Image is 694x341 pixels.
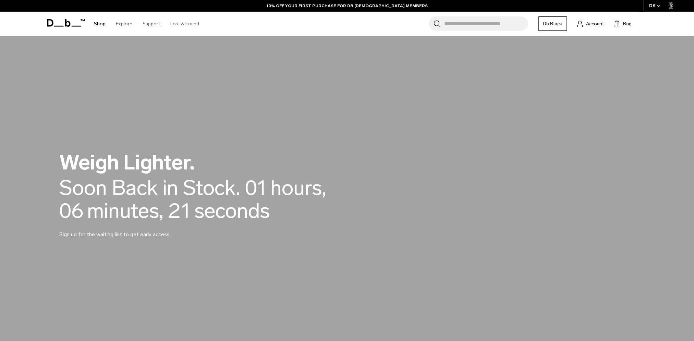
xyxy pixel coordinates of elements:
[94,12,106,36] a: Shop
[194,199,270,222] span: seconds
[267,3,428,9] a: 10% OFF YOUR FIRST PURCHASE FOR DB [DEMOGRAPHIC_DATA] MEMBERS
[116,12,132,36] a: Explore
[614,20,632,28] button: Bag
[538,16,567,31] a: Db Black
[59,152,368,173] h2: Weigh Lighter.
[170,12,199,36] a: Lost & Found
[586,20,604,27] span: Account
[577,20,604,28] a: Account
[245,176,267,199] span: 01
[59,199,84,222] span: 06
[89,12,204,36] nav: Main Navigation
[87,199,163,222] span: minutes
[59,222,224,239] p: Sign up for the waiting list to get early access.
[623,20,632,27] span: Bag
[270,176,326,199] span: hours,
[143,12,160,36] a: Support
[169,199,191,222] span: 21
[59,176,240,199] div: Soon Back in Stock.
[159,198,163,223] span: ,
